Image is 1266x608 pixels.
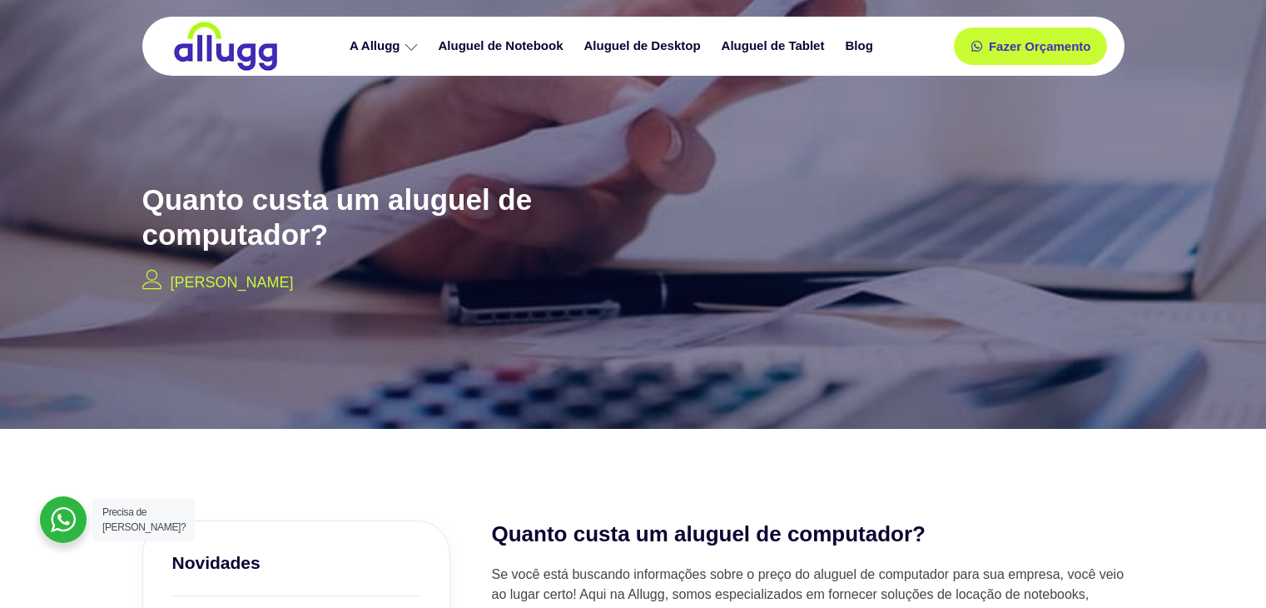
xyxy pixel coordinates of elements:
a: Aluguel de Tablet [713,32,837,61]
h2: Quanto custa um aluguel de computador? [492,521,1125,549]
p: [PERSON_NAME] [171,272,294,294]
a: Aluguel de Notebook [430,32,576,61]
a: Fazer Orçamento [954,27,1108,65]
a: Aluguel de Desktop [576,32,713,61]
h3: Novidades [172,551,420,575]
span: Precisa de [PERSON_NAME]? [102,506,186,533]
iframe: Chat Widget [1183,528,1266,608]
span: Fazer Orçamento [989,40,1091,52]
h2: Quanto custa um aluguel de computador? [142,182,675,252]
img: locação de TI é Allugg [171,21,280,72]
a: Blog [837,32,885,61]
a: A Allugg [341,32,430,61]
